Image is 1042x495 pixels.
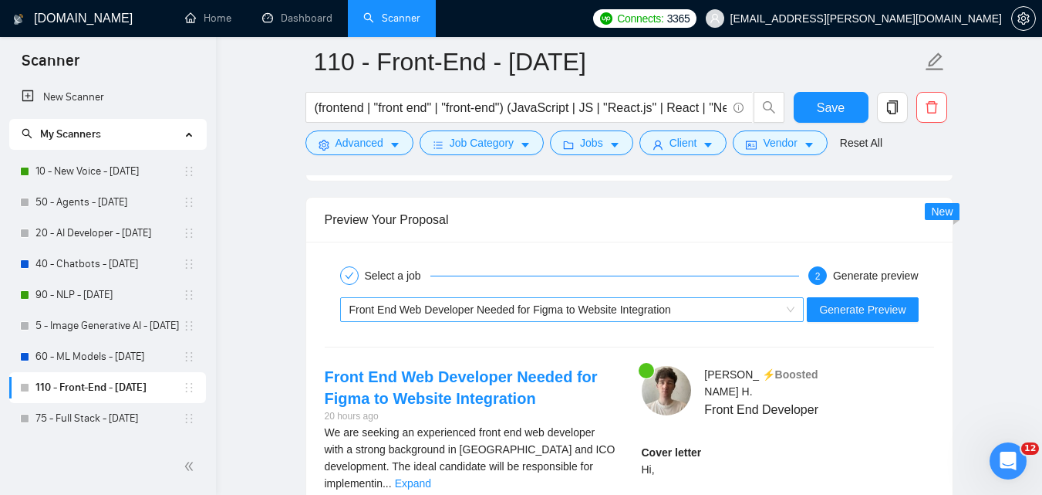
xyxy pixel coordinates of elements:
[580,134,603,151] span: Jobs
[819,301,905,318] span: Generate Preview
[134,335,174,366] span: neutral face reaction
[183,335,205,366] span: 😃
[617,10,663,27] span: Connects:
[325,198,934,242] div: Preview Your Proposal
[1011,6,1036,31] button: setting
[1012,12,1035,25] span: setting
[35,372,183,403] a: 110 - Front-End - [DATE]
[143,335,165,366] span: 😐
[807,297,918,322] button: Generate Preview
[450,134,514,151] span: Job Category
[19,320,290,337] div: Ви отримали відповідь на своє запитання?
[9,434,206,465] li: Inactive - Python - Automation - 2025.01.13
[35,156,183,187] a: 10 - New Voice - [DATE]
[704,368,759,398] span: [PERSON_NAME] H .
[183,258,195,270] span: holder
[363,12,420,25] a: searchScanner
[817,98,845,117] span: Save
[833,266,919,285] div: Generate preview
[389,139,400,151] span: caret-down
[22,127,101,141] span: My Scanners
[40,127,101,141] span: My Scanners
[325,424,617,492] div: We are seeking an experienced front end web developer with a strong background in Figma and ICO d...
[183,412,195,425] span: holder
[1021,442,1039,455] span: 12
[609,139,620,151] span: caret-down
[185,12,231,25] a: homeHome
[710,13,720,24] span: user
[184,459,199,474] span: double-left
[262,12,332,25] a: dashboardDashboard
[704,400,888,419] span: Front End Developer
[653,139,663,151] span: user
[639,131,727,155] button: userClientcaret-down
[349,303,671,316] span: Front End Web Developer Needed for Figma to Website Integration
[35,280,183,310] a: 90 - NLP - [DATE]
[763,134,797,151] span: Vendor
[35,310,183,341] a: 5 - Image Generative AI - [DATE]
[804,139,814,151] span: caret-down
[642,366,691,415] img: c1EbV5nygzn2-RG9jN-21aSkwV6Vp7jFnmdynNw9dqrwVEzYX5tnZ2ce63cSi0S9K2
[931,205,953,218] span: New
[241,6,271,36] button: Розгорнути вікно
[9,372,206,403] li: 110 - Front-End - 2025.08.18
[35,403,183,434] a: 75 - Full Stack - [DATE]
[13,7,24,32] img: logo
[667,10,690,27] span: 3365
[325,368,598,407] a: Front End Web Developer Needed for Figma to Website Integration
[917,100,946,114] span: delete
[762,368,818,381] span: ⚡️Boosted
[733,131,827,155] button: idcardVendorcaret-down
[840,134,882,151] a: Reset All
[35,249,183,280] a: 40 - Chatbots - [DATE]
[9,187,206,218] li: 50 - Agents - 2025.01.18
[183,381,195,394] span: holder
[271,6,298,34] div: Закрити
[22,128,32,139] span: search
[35,341,183,372] a: 60 - ML Models - [DATE]
[183,351,195,363] span: holder
[733,103,744,113] span: info-circle
[990,442,1027,480] iframe: Intercom live chat
[35,218,183,249] a: 20 - AI Developer - [DATE]
[600,12,612,25] img: upwork-logo.png
[433,139,443,151] span: bars
[9,218,206,249] li: 20 - AI Developer - 2025.03.03
[550,131,633,155] button: folderJobscaret-down
[319,139,329,151] span: setting
[58,385,251,398] a: Відкрити в довідковому центрі
[9,280,206,310] li: 90 - NLP - 2024.12.18
[642,446,702,459] strong: Cover letter
[746,139,757,151] span: idcard
[325,409,617,424] div: 20 hours ago
[754,92,784,123] button: search
[383,477,392,490] span: ...
[9,310,206,341] li: 5 - Image Generative AI - 2025.01.12
[365,266,430,285] div: Select a job
[794,92,868,123] button: Save
[9,249,206,280] li: 40 - Chatbots - 2025.01.18
[183,320,195,332] span: holder
[174,335,214,366] span: smiley reaction
[878,100,907,114] span: copy
[305,131,413,155] button: settingAdvancedcaret-down
[703,139,713,151] span: caret-down
[183,196,195,209] span: holder
[916,92,947,123] button: delete
[669,134,697,151] span: Client
[9,341,206,372] li: 60 - ML Models - 2025.01.18
[315,98,727,117] input: Search Freelance Jobs...
[420,131,544,155] button: barsJob Categorycaret-down
[563,139,574,151] span: folder
[9,82,206,113] li: New Scanner
[336,134,383,151] span: Advanced
[925,52,945,72] span: edit
[9,49,92,82] span: Scanner
[877,92,908,123] button: copy
[1011,12,1036,25] a: setting
[754,100,784,114] span: search
[314,42,922,81] input: Scanner name...
[9,156,206,187] li: 10 - New Voice - 2025.01.23
[815,271,821,282] span: 2
[325,426,615,490] span: We are seeking an experienced front end web developer with a strong background in [GEOGRAPHIC_DAT...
